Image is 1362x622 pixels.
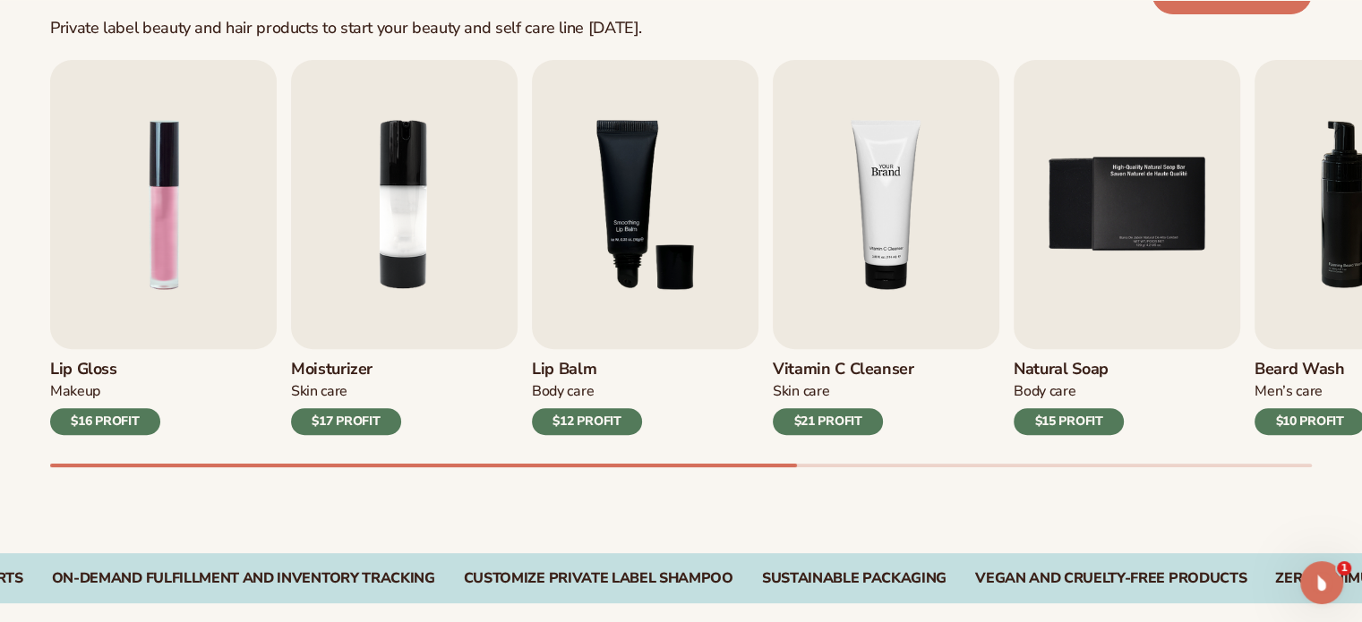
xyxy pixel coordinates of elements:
span: 1 [1337,561,1351,575]
div: Private label beauty and hair products to start your beauty and self care line [DATE]. [50,19,642,38]
a: 4 / 9 [773,60,999,435]
div: Skin Care [291,382,401,401]
h3: Natural Soap [1014,360,1124,379]
div: $17 PROFIT [291,408,401,435]
div: $12 PROFIT [532,408,642,435]
div: Body Care [532,382,642,401]
div: CUSTOMIZE PRIVATE LABEL SHAMPOO [464,570,733,587]
div: VEGAN AND CRUELTY-FREE PRODUCTS [975,570,1246,587]
a: 1 / 9 [50,60,277,435]
h3: Lip Gloss [50,360,160,379]
img: Shopify Image 5 [773,60,999,349]
div: SUSTAINABLE PACKAGING [762,570,947,587]
a: 5 / 9 [1014,60,1240,435]
div: Skin Care [773,382,914,401]
div: On-Demand Fulfillment and Inventory Tracking [52,570,435,587]
h3: Lip Balm [532,360,642,379]
div: $21 PROFIT [773,408,883,435]
div: Makeup [50,382,160,401]
a: 2 / 9 [291,60,518,435]
div: Body Care [1014,382,1124,401]
iframe: Intercom live chat [1300,561,1343,604]
div: $16 PROFIT [50,408,160,435]
a: 3 / 9 [532,60,758,435]
div: $15 PROFIT [1014,408,1124,435]
h3: Vitamin C Cleanser [773,360,914,379]
h3: Moisturizer [291,360,401,379]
